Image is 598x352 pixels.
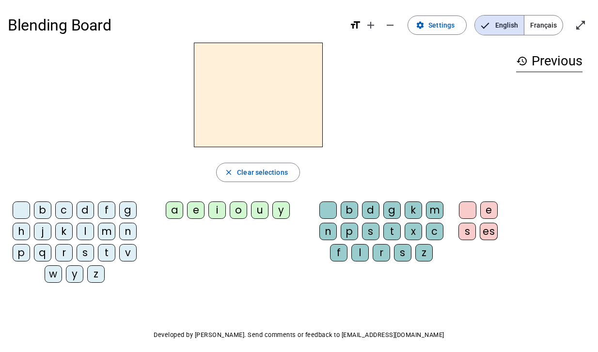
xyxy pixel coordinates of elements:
[405,223,422,240] div: x
[55,223,73,240] div: k
[45,265,62,283] div: w
[341,223,358,240] div: p
[516,55,528,67] mat-icon: history
[55,201,73,219] div: c
[272,201,290,219] div: y
[251,201,268,219] div: u
[224,168,233,177] mat-icon: close
[480,223,498,240] div: es
[77,244,94,261] div: s
[373,244,390,261] div: r
[426,201,443,219] div: m
[475,15,524,35] span: English
[119,223,137,240] div: n
[87,265,105,283] div: z
[361,15,380,35] button: Increase font size
[516,50,582,72] h3: Previous
[230,201,247,219] div: o
[77,201,94,219] div: d
[55,244,73,261] div: r
[119,201,137,219] div: g
[66,265,83,283] div: y
[166,201,183,219] div: a
[394,244,411,261] div: s
[362,201,379,219] div: d
[480,201,498,219] div: e
[208,201,226,219] div: i
[349,19,361,31] mat-icon: format_size
[98,244,115,261] div: t
[415,244,433,261] div: z
[426,223,443,240] div: c
[380,15,400,35] button: Decrease font size
[8,329,590,341] p: Developed by [PERSON_NAME]. Send comments or feedback to [EMAIL_ADDRESS][DOMAIN_NAME]
[571,15,590,35] button: Enter full screen
[384,19,396,31] mat-icon: remove
[34,223,51,240] div: j
[474,15,563,35] mat-button-toggle-group: Language selection
[34,201,51,219] div: b
[458,223,476,240] div: s
[34,244,51,261] div: q
[405,201,422,219] div: k
[13,223,30,240] div: h
[216,163,300,182] button: Clear selections
[13,244,30,261] div: p
[416,21,425,30] mat-icon: settings
[428,19,455,31] span: Settings
[330,244,347,261] div: f
[362,223,379,240] div: s
[383,201,401,219] div: g
[98,201,115,219] div: f
[341,201,358,219] div: b
[365,19,377,31] mat-icon: add
[524,15,563,35] span: Français
[119,244,137,261] div: v
[351,244,369,261] div: l
[319,223,337,240] div: n
[575,19,586,31] mat-icon: open_in_full
[383,223,401,240] div: t
[8,10,342,41] h1: Blending Board
[408,15,467,35] button: Settings
[187,201,205,219] div: e
[77,223,94,240] div: l
[98,223,115,240] div: m
[237,167,288,178] span: Clear selections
